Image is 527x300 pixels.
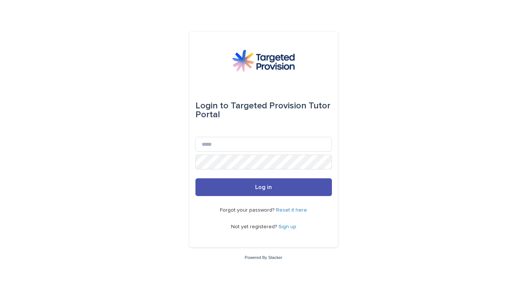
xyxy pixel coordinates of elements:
span: Forgot your password? [220,208,276,213]
span: Log in [255,184,272,190]
a: Sign up [279,224,296,229]
a: Reset it here [276,208,307,213]
span: Not yet registered? [231,224,279,229]
img: M5nRWzHhSzIhMunXDL62 [232,50,294,72]
a: Powered By Stacker [245,255,282,260]
button: Log in [195,178,332,196]
div: Targeted Provision Tutor Portal [195,95,332,125]
span: Login to [195,101,228,110]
